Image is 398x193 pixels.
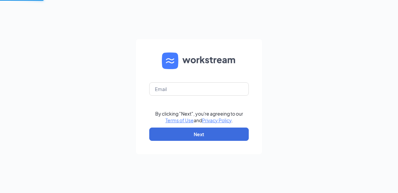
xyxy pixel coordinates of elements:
[149,128,249,141] button: Next
[162,52,236,69] img: WS logo and Workstream text
[155,110,243,124] div: By clicking "Next", you're agreeing to our and .
[149,82,249,96] input: Email
[202,117,232,123] a: Privacy Policy
[166,117,194,123] a: Terms of Use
